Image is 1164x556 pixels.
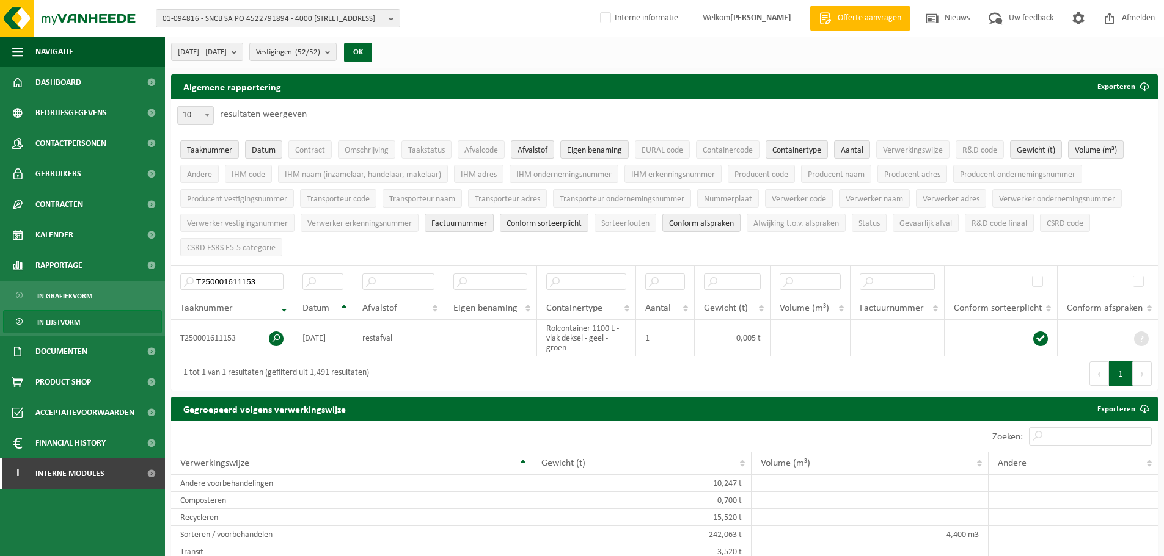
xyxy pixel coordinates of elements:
button: NummerplaatNummerplaat: Activate to sort [697,189,759,208]
button: Gewicht (t)Gewicht (t): Activate to sort [1010,140,1062,159]
button: IHM adresIHM adres: Activate to sort [454,165,503,183]
span: Producent naam [808,170,865,179]
span: Gevaarlijk afval [899,219,952,228]
span: Afvalstof [362,303,397,313]
span: Datum [302,303,329,313]
span: Conform afspraken [669,219,734,228]
span: Afvalcode [464,146,498,155]
span: Navigatie [35,37,73,67]
button: Transporteur codeTransporteur code: Activate to sort [300,189,376,208]
td: 0,700 t [532,492,752,509]
button: ContainercodeContainercode: Activate to sort [696,140,760,159]
span: Bedrijfsgegevens [35,98,107,128]
span: Omschrijving [345,146,389,155]
button: R&D codeR&amp;D code: Activate to sort [956,140,1004,159]
span: IHM naam (inzamelaar, handelaar, makelaar) [285,170,441,179]
button: Transporteur naamTransporteur naam: Activate to sort [383,189,462,208]
td: 15,520 t [532,509,752,526]
span: Interne modules [35,458,104,489]
button: Exporteren [1088,74,1157,99]
button: Next [1133,361,1152,386]
button: OmschrijvingOmschrijving: Activate to sort [338,140,395,159]
span: Verwerker code [772,195,826,204]
span: Acceptatievoorwaarden [35,397,134,428]
td: Composteren [171,492,532,509]
button: R&D code finaalR&amp;D code finaal: Activate to sort [965,214,1034,232]
td: restafval [353,320,444,356]
td: 10,247 t [532,475,752,492]
button: Producent adresProducent adres: Activate to sort [877,165,947,183]
span: In lijstvorm [37,311,80,334]
button: Conform afspraken : Activate to sort [662,214,741,232]
button: [DATE] - [DATE] [171,43,243,61]
span: IHM ondernemingsnummer [516,170,612,179]
td: Recycleren [171,509,532,526]
span: Eigen benaming [567,146,622,155]
span: Transporteur code [307,195,370,204]
span: Taaknummer [187,146,232,155]
span: Verwerker erkenningsnummer [307,219,412,228]
button: TaaknummerTaaknummer: Activate to remove sorting [180,140,239,159]
button: AfvalcodeAfvalcode: Activate to sort [458,140,505,159]
button: 1 [1109,361,1133,386]
button: Producent naamProducent naam: Activate to sort [801,165,871,183]
td: [DATE] [293,320,353,356]
span: Afvalstof [518,146,547,155]
a: In grafiekvorm [3,284,162,307]
span: Conform sorteerplicht [507,219,582,228]
span: Gebruikers [35,159,81,189]
div: 1 tot 1 van 1 resultaten (gefilterd uit 1,491 resultaten) [177,363,369,385]
span: Transporteur ondernemingsnummer [560,195,684,204]
span: IHM erkenningsnummer [631,170,715,179]
button: Verwerker vestigingsnummerVerwerker vestigingsnummer: Activate to sort [180,214,295,232]
span: Verwerker ondernemingsnummer [999,195,1115,204]
span: CSRD code [1047,219,1083,228]
span: Rapportage [35,250,82,281]
h2: Gegroepeerd volgens verwerkingswijze [171,397,358,421]
button: Verwerker adresVerwerker adres: Activate to sort [916,189,986,208]
span: Vestigingen [256,43,320,62]
span: Transporteur naam [389,195,455,204]
span: [DATE] - [DATE] [178,43,227,62]
span: Volume (m³) [761,458,810,468]
span: Transporteur adres [475,195,540,204]
span: Andere [187,170,212,179]
span: Nummerplaat [704,195,752,204]
span: Verwerker vestigingsnummer [187,219,288,228]
span: Contactpersonen [35,128,106,159]
span: Conform sorteerplicht [954,303,1042,313]
button: AantalAantal: Activate to sort [834,140,870,159]
td: Sorteren / voorbehandelen [171,526,532,543]
span: Taakstatus [408,146,445,155]
a: Exporteren [1088,397,1157,421]
td: Rolcontainer 1100 L - vlak deksel - geel - groen [537,320,636,356]
label: Zoeken: [992,432,1023,442]
span: Containertype [546,303,602,313]
span: CSRD ESRS E5-5 categorie [187,244,276,253]
span: Gewicht (t) [704,303,748,313]
span: Containercode [703,146,753,155]
count: (52/52) [295,48,320,56]
span: In grafiekvorm [37,284,92,308]
button: Eigen benamingEigen benaming: Activate to sort [560,140,629,159]
a: In lijstvorm [3,310,162,333]
span: Aantal [841,146,863,155]
span: Taaknummer [180,303,233,313]
span: Datum [252,146,276,155]
button: Transporteur adresTransporteur adres: Activate to sort [468,189,547,208]
span: Verwerkingswijze [180,458,249,468]
span: 10 [177,106,214,125]
button: ContainertypeContainertype: Activate to sort [766,140,828,159]
td: 242,063 t [532,526,752,543]
span: I [12,458,23,489]
button: AfvalstofAfvalstof: Activate to sort [511,140,554,159]
span: Kalender [35,220,73,250]
span: Offerte aanvragen [835,12,904,24]
span: EURAL code [642,146,683,155]
button: CSRD codeCSRD code: Activate to sort [1040,214,1090,232]
span: IHM adres [461,170,497,179]
button: FactuurnummerFactuurnummer: Activate to sort [425,214,494,232]
button: Verwerker codeVerwerker code: Activate to sort [765,189,833,208]
button: Conform sorteerplicht : Activate to sort [500,214,588,232]
span: Financial History [35,428,106,458]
